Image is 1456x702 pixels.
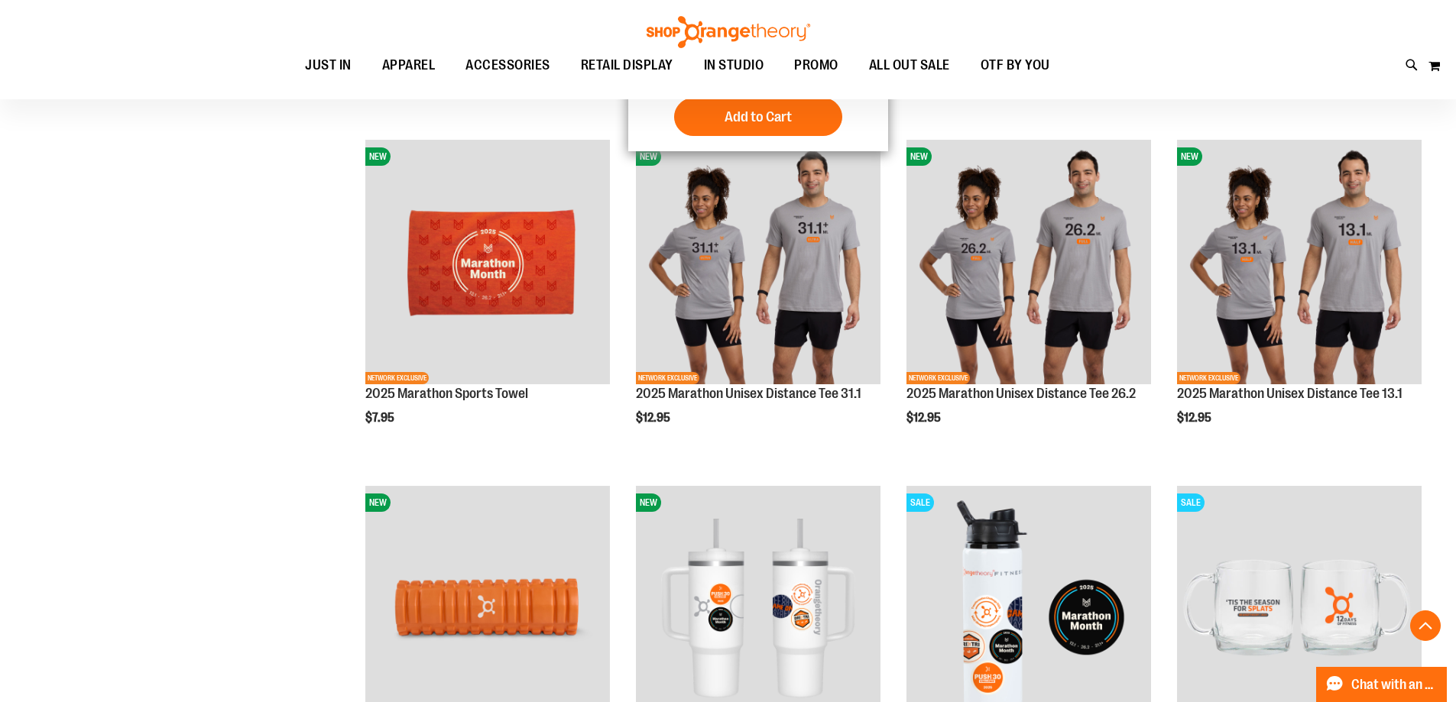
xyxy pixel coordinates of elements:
span: $12.95 [636,411,673,425]
span: $7.95 [365,411,397,425]
div: product [899,132,1159,464]
span: NEW [636,493,661,512]
a: 2025 Marathon Unisex Distance Tee 26.2 [906,386,1136,401]
span: Add to Cart [725,108,792,125]
span: SALE [1177,493,1205,512]
img: 2025 Marathon Unisex Distance Tee 31.1 [636,140,880,384]
span: NEW [906,147,932,166]
span: NETWORK EXCLUSIVE [365,372,429,384]
div: product [1169,132,1429,464]
span: APPAREL [382,48,436,82]
span: ACCESSORIES [465,48,550,82]
a: 2025 Marathon Unisex Distance Tee 31.1NEWNETWORK EXCLUSIVE [636,140,880,387]
span: JUST IN [305,48,352,82]
span: NETWORK EXCLUSIVE [906,372,970,384]
a: 2025 Marathon Unisex Distance Tee 31.1 [636,386,861,401]
span: $12.95 [906,411,943,425]
span: NEW [636,147,661,166]
img: Shop Orangetheory [644,16,812,48]
a: 2025 Marathon Sports Towel [365,386,528,401]
span: IN STUDIO [704,48,764,82]
a: 2025 Marathon Unisex Distance Tee 13.1NEWNETWORK EXCLUSIVE [1177,140,1422,387]
span: NEW [365,147,391,166]
span: ALL OUT SALE [869,48,950,82]
button: Chat with an Expert [1316,667,1448,702]
button: Add to Cart [674,98,842,136]
img: 2025 Marathon Sports Towel [365,140,610,384]
span: OTF BY YOU [981,48,1050,82]
a: 2025 Marathon Sports TowelNEWNETWORK EXCLUSIVE [365,140,610,387]
button: Back To Top [1410,610,1441,641]
img: 2025 Marathon Unisex Distance Tee 13.1 [1177,140,1422,384]
span: NEW [365,493,391,512]
span: RETAIL DISPLAY [581,48,673,82]
div: product [628,132,888,464]
span: SALE [906,493,934,512]
img: 2025 Marathon Unisex Distance Tee 26.2 [906,140,1151,384]
span: $12.95 [1177,411,1214,425]
span: Chat with an Expert [1351,678,1438,692]
span: NETWORK EXCLUSIVE [636,372,699,384]
span: NETWORK EXCLUSIVE [1177,372,1240,384]
span: PROMO [794,48,838,82]
div: product [358,132,618,464]
span: NEW [1177,147,1202,166]
a: 2025 Marathon Unisex Distance Tee 26.2NEWNETWORK EXCLUSIVE [906,140,1151,387]
a: 2025 Marathon Unisex Distance Tee 13.1 [1177,386,1402,401]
